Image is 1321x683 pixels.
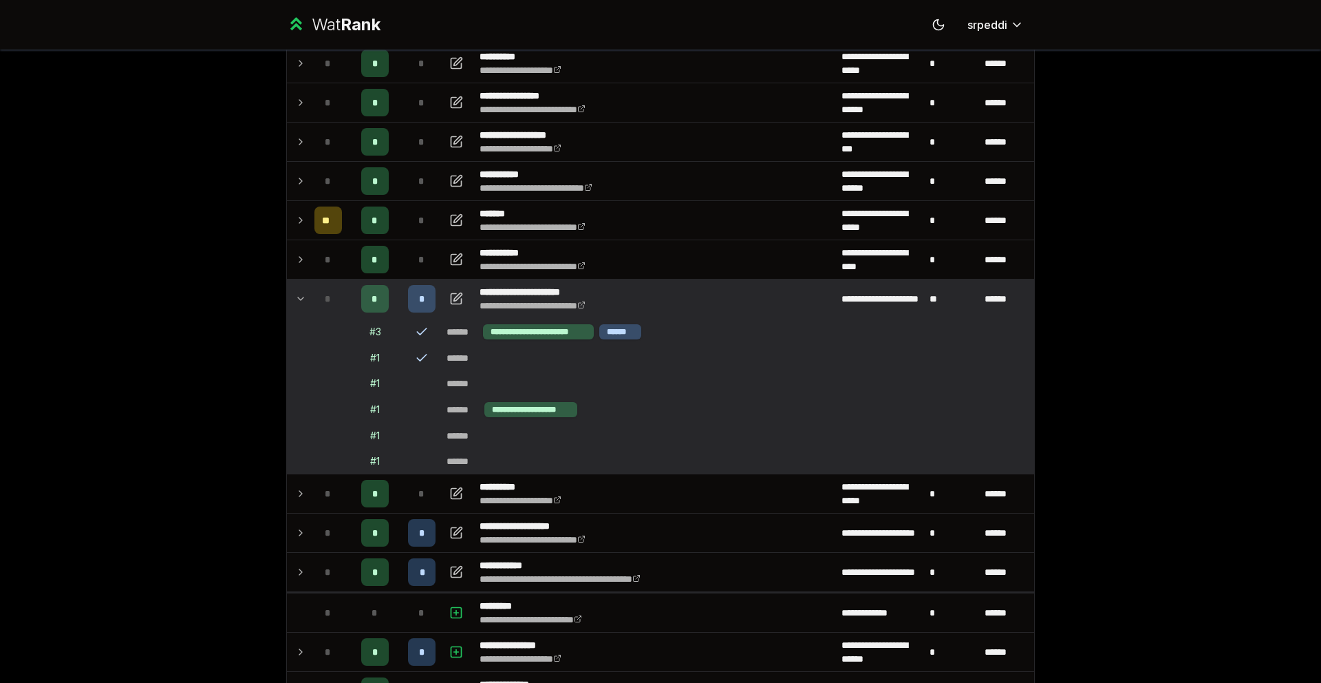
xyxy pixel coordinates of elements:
[370,377,380,390] div: # 1
[370,351,380,365] div: # 1
[370,454,380,468] div: # 1
[956,12,1035,37] button: srpeddi
[967,17,1007,33] span: srpeddi
[370,403,380,417] div: # 1
[369,325,381,339] div: # 3
[341,14,380,34] span: Rank
[312,14,380,36] div: Wat
[286,14,380,36] a: WatRank
[370,429,380,443] div: # 1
